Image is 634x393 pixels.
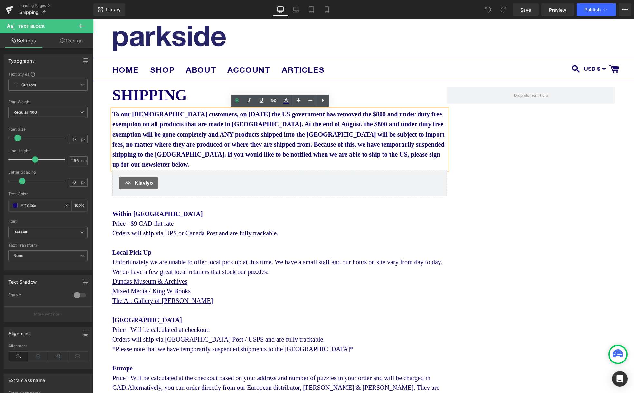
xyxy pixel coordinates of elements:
[14,253,24,258] b: None
[19,268,98,275] a: Mixed Media / King W Books
[21,82,36,88] b: Custom
[520,6,531,13] span: Save
[19,278,120,285] a: The Art Gallery of [PERSON_NAME]
[319,3,335,16] a: Mobile
[584,7,601,12] span: Publish
[19,230,58,237] strong: Local Pick Up
[8,276,37,285] div: Text Shadow
[19,259,94,266] a: Dundas Museum & Archives
[8,292,67,299] div: Enable
[19,365,346,391] span: Alternatively, you can order directly from our European distributor, [PERSON_NAME] & [PERSON_NAME...
[19,297,89,304] b: [GEOGRAPHIC_DATA]
[8,327,30,336] div: Alignment
[93,3,125,16] a: New Library
[8,149,88,153] div: Line Height
[14,230,27,235] i: Default
[19,91,352,149] span: To our [DEMOGRAPHIC_DATA] customers, on [DATE] the US government has removed the $800 and under d...
[106,7,121,13] span: Library
[288,3,304,16] a: Laptop
[619,3,631,16] button: More
[541,3,574,16] a: Preview
[81,159,87,163] span: em
[34,311,60,317] p: More settings
[8,71,88,77] div: Text Styles
[8,100,88,104] div: Font Weight
[4,306,92,322] button: More settings
[8,374,45,383] div: Extra class name
[81,137,87,141] span: px
[273,3,288,16] a: Desktop
[42,160,60,168] span: Klaviyo
[88,45,128,58] a: ABOUT
[19,191,110,198] b: Within [GEOGRAPHIC_DATA]
[19,199,354,219] div: Price : $9 CAD flat rate Orders will ship via UPS or Canada Post and are fully trackable.
[14,110,37,114] b: Regular 400
[72,200,87,211] div: %
[612,371,628,387] div: Open Intercom Messenger
[8,243,88,248] div: Text Transform
[52,45,86,58] a: SHOP
[549,6,566,13] span: Preview
[8,127,88,132] div: Font Size
[20,6,133,32] img: Parkside
[19,3,93,8] a: Landing Pages
[19,345,40,352] strong: Europe
[48,33,95,48] a: Design
[8,219,88,224] div: Font
[19,296,354,334] div: Price : Will be calculated at checkout. Orders will ship via [GEOGRAPHIC_DATA] Post / USPS and ar...
[8,55,35,64] div: Typography
[19,238,354,257] div: Unfortunately we are unable to offer local pick up at this time. We have a small staff and our ho...
[184,45,236,58] a: ARTICLES
[304,3,319,16] a: Tablet
[482,3,495,16] button: Undo
[8,170,88,175] div: Letter Spacing
[129,45,182,58] a: ACCOUNT
[19,10,39,15] span: Shipping
[8,192,88,196] div: Text Color
[491,46,507,54] div: USD $
[18,24,45,29] span: Text Block
[577,3,616,16] button: Publish
[81,180,87,184] span: px
[19,344,354,392] div: Price : Will be calculated at the checkout based on your address and number of puzzles in your or...
[14,45,51,58] a: HOME
[497,3,510,16] button: Redo
[20,202,62,209] input: Color
[19,67,94,84] strong: Shipping
[8,344,88,348] div: Alignment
